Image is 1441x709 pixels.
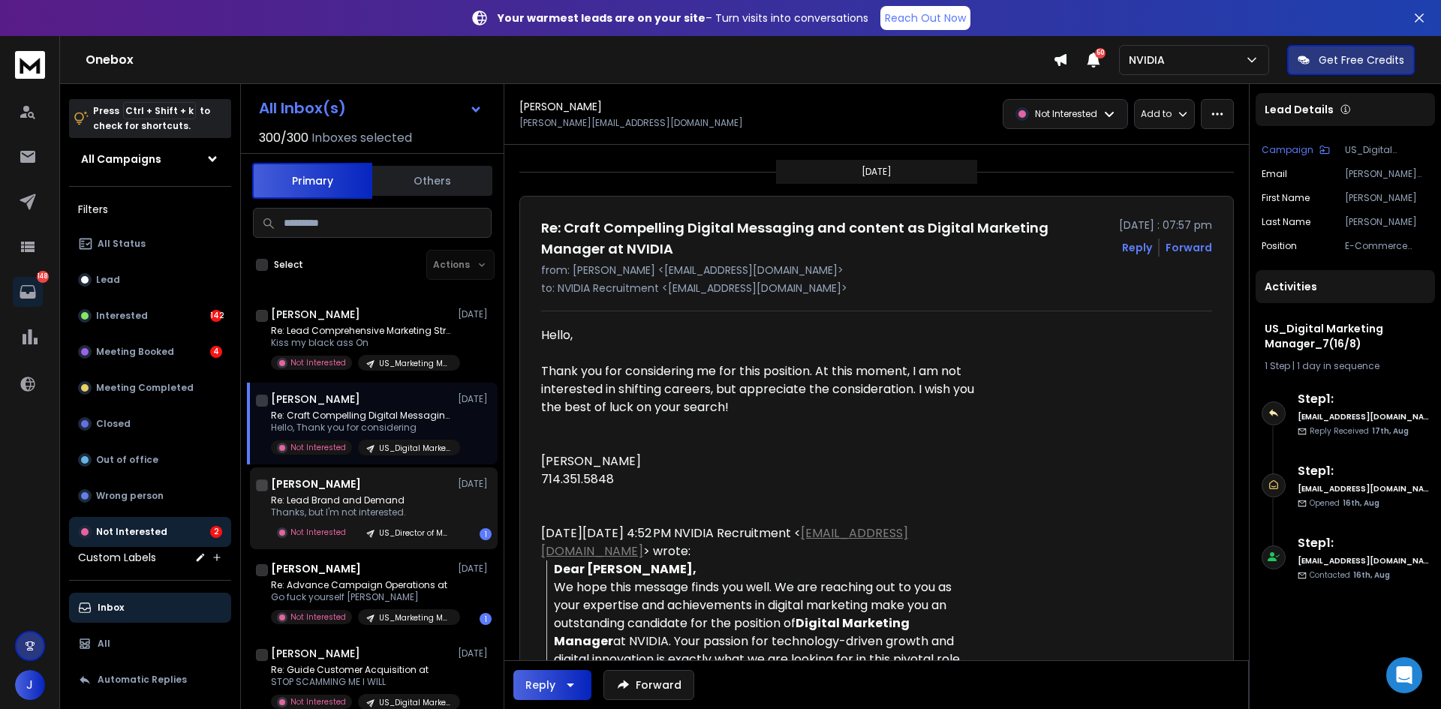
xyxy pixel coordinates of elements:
[1141,108,1172,120] p: Add to
[271,579,451,591] p: Re: Advance Campaign Operations at
[96,454,158,466] p: Out of office
[69,517,231,547] button: Not Interested2
[1319,53,1404,68] p: Get Free Credits
[880,6,970,30] a: Reach Out Now
[96,382,194,394] p: Meeting Completed
[1343,497,1379,509] span: 16th, Aug
[1372,425,1409,437] span: 17th, Aug
[1262,168,1287,180] p: Email
[1298,411,1429,422] h6: [EMAIL_ADDRESS][DOMAIN_NAME]
[1298,534,1429,552] h6: Step 1 :
[98,638,110,650] p: All
[603,670,694,700] button: Forward
[96,490,164,502] p: Wrong person
[458,393,492,405] p: [DATE]
[379,697,451,708] p: US_Digital Marketing Manager_1(15/8)
[1265,360,1426,372] div: |
[69,665,231,695] button: Automatic Replies
[541,263,1212,278] p: from: [PERSON_NAME] <[EMAIL_ADDRESS][DOMAIN_NAME]>
[480,528,492,540] div: 1
[290,527,346,538] p: Not Interested
[98,238,146,250] p: All Status
[69,629,231,659] button: All
[458,647,492,659] p: [DATE]
[252,163,372,199] button: Primary
[1310,425,1409,437] p: Reply Received
[519,117,743,129] p: [PERSON_NAME][EMAIL_ADDRESS][DOMAIN_NAME]
[271,410,451,422] p: Re: Craft Compelling Digital Messaging
[69,409,231,439] button: Closed
[271,337,451,349] p: Kiss my black ass On
[519,99,602,114] h1: [PERSON_NAME]
[271,506,451,518] p: Thanks, but I'm not interested.
[1298,390,1429,408] h6: Step 1 :
[271,307,360,322] h1: [PERSON_NAME]
[458,478,492,490] p: [DATE]
[554,614,912,650] strong: Digital Marketing Manager
[498,11,705,26] strong: Your warmest leads are on your site
[1119,218,1212,233] p: [DATE] : 07:57 pm
[290,611,346,623] p: Not Interested
[1129,53,1171,68] p: NVIDIA
[69,199,231,220] h3: Filters
[541,524,979,560] div: [DATE][DATE] 4:52 PM NVIDIA Recruitment < > wrote:
[1345,192,1429,204] p: [PERSON_NAME]
[379,358,451,369] p: US_Marketing Manager_16(16/8)
[1353,569,1390,581] span: 16th, Aug
[271,325,451,337] p: Re: Lead Comprehensive Marketing Strategies
[15,51,45,79] img: logo
[69,337,231,367] button: Meeting Booked4
[1166,240,1212,255] div: Forward
[513,670,591,700] button: Reply
[458,308,492,320] p: [DATE]
[69,265,231,295] button: Lead
[15,670,45,700] button: J
[458,563,492,575] p: [DATE]
[210,526,222,538] div: 2
[37,271,49,283] p: 148
[1262,144,1330,156] button: Campaign
[1262,144,1313,156] p: Campaign
[98,602,124,614] p: Inbox
[271,494,451,506] p: Re: Lead Brand and Demand
[1386,657,1422,693] div: Open Intercom Messenger
[78,550,156,565] h3: Custom Labels
[271,422,451,434] p: Hello, Thank you for considering
[525,677,555,692] div: Reply
[271,591,451,603] p: Go fuck yourself [PERSON_NAME]
[1345,240,1429,252] p: E-Commerce Project Manager
[1265,102,1334,117] p: Lead Details
[480,613,492,625] div: 1
[96,310,148,322] p: Interested
[541,362,979,416] div: Thank you for considering me for this position. At this moment, I am not interested in shifting c...
[290,357,346,368] p: Not Interested
[271,561,361,576] h1: [PERSON_NAME]
[69,301,231,331] button: Interested142
[69,481,231,511] button: Wrong person
[541,218,1110,260] h1: Re: Craft Compelling Digital Messaging and content as Digital Marketing Manager at NVIDIA
[1345,168,1429,180] p: [PERSON_NAME][EMAIL_ADDRESS][DOMAIN_NAME]
[1298,555,1429,566] h6: [EMAIL_ADDRESS][DOMAIN_NAME]
[271,646,360,661] h1: [PERSON_NAME]
[379,527,451,539] p: US_Director of Marketing_4(16/8)
[247,93,495,123] button: All Inbox(s)
[1297,359,1379,372] span: 1 day in sequence
[96,526,167,538] p: Not Interested
[498,11,868,26] p: – Turn visits into conversations
[541,524,908,560] a: [EMAIL_ADDRESS][DOMAIN_NAME]
[69,229,231,259] button: All Status
[98,674,187,686] p: Automatic Replies
[69,144,231,174] button: All Campaigns
[86,51,1053,69] h1: Onebox
[311,129,412,147] h3: Inboxes selected
[885,11,966,26] p: Reach Out Now
[1262,192,1310,204] p: First Name
[210,346,222,358] div: 4
[1310,569,1390,581] p: Contacted
[271,392,360,407] h1: [PERSON_NAME]
[1345,216,1429,228] p: [PERSON_NAME]
[96,418,131,430] p: Closed
[379,612,451,623] p: US_Marketing Manager_24(16/8)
